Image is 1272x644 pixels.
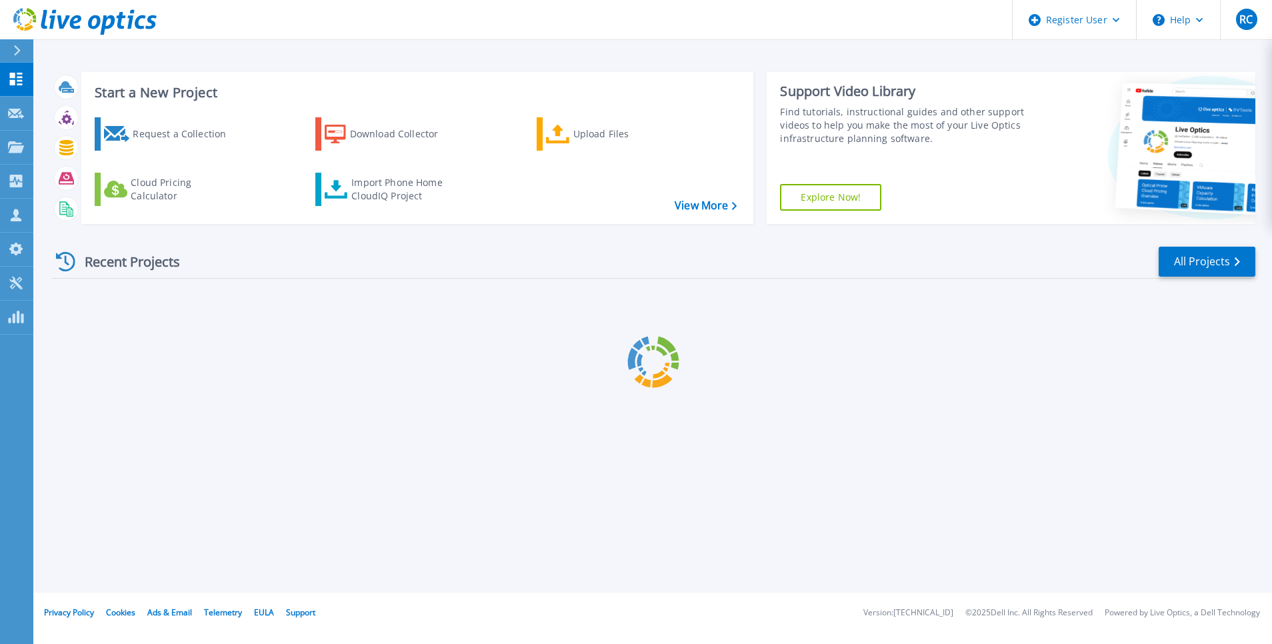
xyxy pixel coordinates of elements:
a: Download Collector [315,117,464,151]
h3: Start a New Project [95,85,737,100]
div: Support Video Library [780,83,1029,100]
a: Privacy Policy [44,607,94,618]
div: Upload Files [573,121,680,147]
li: Version: [TECHNICAL_ID] [863,609,953,617]
a: View More [675,199,737,212]
a: Explore Now! [780,184,881,211]
div: Download Collector [350,121,457,147]
a: Upload Files [537,117,685,151]
a: Support [286,607,315,618]
li: Powered by Live Optics, a Dell Technology [1105,609,1260,617]
span: RC [1239,14,1253,25]
a: Cloud Pricing Calculator [95,173,243,206]
div: Import Phone Home CloudIQ Project [351,176,455,203]
a: Cookies [106,607,135,618]
a: All Projects [1159,247,1255,277]
div: Cloud Pricing Calculator [131,176,237,203]
a: EULA [254,607,274,618]
div: Find tutorials, instructional guides and other support videos to help you make the most of your L... [780,105,1029,145]
a: Request a Collection [95,117,243,151]
a: Telemetry [204,607,242,618]
a: Ads & Email [147,607,192,618]
div: Request a Collection [133,121,239,147]
li: © 2025 Dell Inc. All Rights Reserved [965,609,1093,617]
div: Recent Projects [51,245,198,278]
